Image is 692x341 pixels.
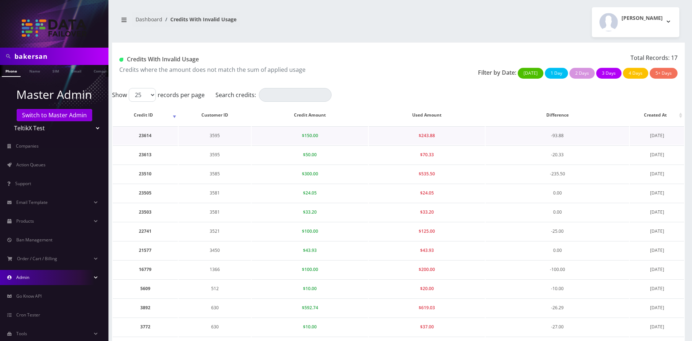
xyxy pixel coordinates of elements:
td: 23613 [113,145,178,164]
button: [DATE] [518,68,543,79]
td: 3521 [179,222,251,240]
span: Tools [16,331,27,337]
a: SIM [49,65,63,76]
label: Search credits: [215,88,332,102]
td: 3581 [179,203,251,221]
td: 0.00 [486,241,629,259]
a: Email [68,65,85,76]
span: Companies [16,143,39,149]
td: 0.00 [486,184,629,202]
span: $300.00 [302,171,318,177]
td: [DATE] [630,145,684,164]
td: [DATE] [630,318,684,336]
span: 17 [671,54,678,62]
td: [DATE] [630,184,684,202]
p: Credits where the amount does not match the sum of applied usage [119,65,393,74]
li: Credits With Invalid Usage [162,16,236,23]
td: 512 [179,279,251,298]
span: $10.00 [303,324,317,330]
td: -235.50 [486,165,629,183]
input: Search credits: [259,88,332,102]
span: Cron Tester [16,312,40,318]
td: 3892 [113,298,178,317]
span: $535.50 [419,171,435,177]
th: Used Amount [369,105,485,126]
span: $150.00 [302,132,318,139]
span: $37.00 [420,324,434,330]
span: $592.74 [302,305,318,311]
td: 3595 [179,126,251,145]
td: 16779 [113,260,178,279]
td: [DATE] [630,241,684,259]
span: $33.20 [420,209,434,215]
td: 3581 [179,184,251,202]
select: Showrecords per page [129,88,156,102]
span: $24.05 [303,190,317,196]
th: Credit Amount [252,105,368,126]
span: Total Records: [631,54,670,62]
label: Show records per page [112,88,205,102]
span: $70.33 [420,152,434,158]
span: Products [16,218,34,224]
span: Go Know API [16,293,42,299]
td: [DATE] [630,126,684,145]
td: 23503 [113,203,178,221]
td: -100.00 [486,260,629,279]
td: 23505 [113,184,178,202]
button: 5+ Days [650,68,678,79]
td: 22741 [113,222,178,240]
button: 3 Days [596,68,621,79]
td: 23614 [113,126,178,145]
td: [DATE] [630,165,684,183]
span: $243.88 [419,132,435,139]
button: [PERSON_NAME] [592,7,679,37]
td: [DATE] [630,203,684,221]
span: $619.03 [419,305,435,311]
p: Filter by Date: [478,68,516,77]
img: Credits With Invalid Usage [119,58,123,62]
td: 1366 [179,260,251,279]
img: TeltikX Test [22,19,87,37]
nav: breadcrumb [118,12,393,32]
span: Admin [16,274,29,280]
span: Action Queues [16,162,46,168]
span: $50.00 [303,152,317,158]
td: -20.33 [486,145,629,164]
td: [DATE] [630,298,684,317]
th: Credit ID: activate to sort column ascending [113,105,178,126]
td: 3595 [179,145,251,164]
span: Email Template [16,199,48,205]
td: 630 [179,298,251,317]
span: $20.00 [420,285,434,292]
span: $43.93 [420,247,434,253]
span: $125.00 [419,228,435,234]
button: 4 Days [623,68,648,79]
td: -27.00 [486,318,629,336]
td: [DATE] [630,260,684,279]
span: $10.00 [303,285,317,292]
span: $100.00 [302,266,318,272]
td: 630 [179,318,251,336]
td: 0.00 [486,203,629,221]
td: 21577 [113,241,178,259]
span: Ban Management [16,237,52,243]
span: Support [15,180,31,187]
td: [DATE] [630,279,684,298]
span: $24.05 [420,190,434,196]
a: Switch to Master Admin [17,109,92,121]
span: Order / Cart / Billing [17,255,57,262]
td: 3585 [179,165,251,183]
button: 2 Days [569,68,595,79]
td: 3772 [113,318,178,336]
td: 5609 [113,279,178,298]
td: -10.00 [486,279,629,298]
button: 1 Day [545,68,568,79]
td: [DATE] [630,222,684,240]
a: Company [90,65,114,76]
input: Search in Company [14,49,107,63]
a: Dashboard [136,16,162,23]
a: Name [26,65,44,76]
td: 3450 [179,241,251,259]
td: -25.00 [486,222,629,240]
